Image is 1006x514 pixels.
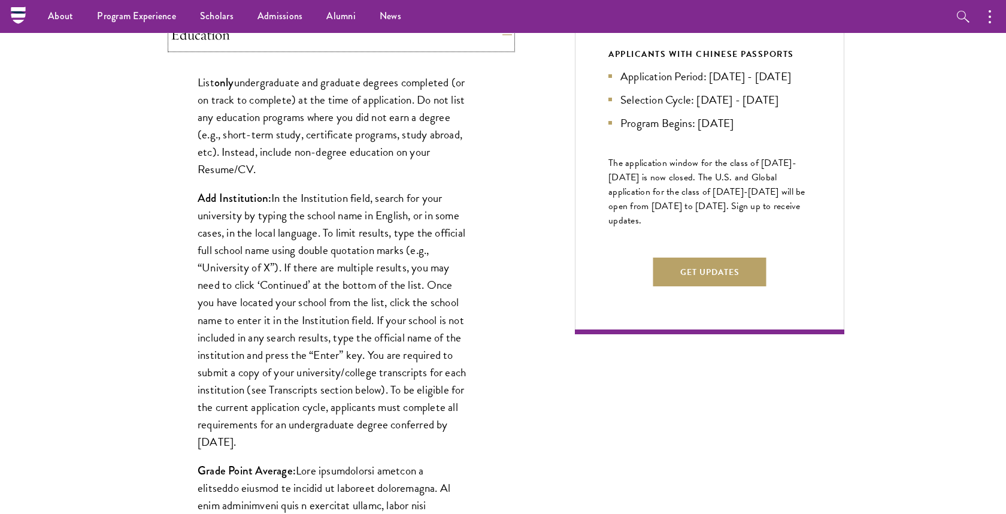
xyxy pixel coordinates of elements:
div: APPLICANTS WITH CHINESE PASSPORTS [608,47,811,62]
li: Selection Cycle: [DATE] - [DATE] [608,91,811,108]
strong: only [214,74,234,90]
strong: Grade Point Average: [198,462,296,479]
p: In the Institution field, search for your university by typing the school name in English, or in ... [198,189,467,450]
strong: Add Institution: [198,190,271,206]
button: Education [171,20,512,49]
li: Program Begins: [DATE] [608,114,811,132]
p: List undergraduate and graduate degrees completed (or on track to complete) at the time of applic... [198,74,467,178]
li: Application Period: [DATE] - [DATE] [608,68,811,85]
button: Get Updates [653,258,766,286]
span: The application window for the class of [DATE]-[DATE] is now closed. The U.S. and Global applicat... [608,156,805,228]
